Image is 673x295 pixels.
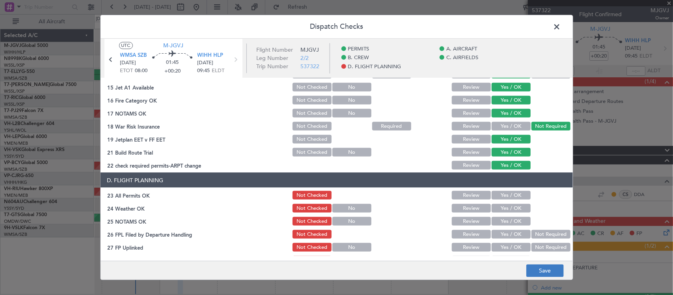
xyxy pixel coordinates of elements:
[531,122,570,131] button: Not Required
[531,230,570,239] button: Not Required
[492,256,531,265] button: Yes / OK
[492,230,531,239] button: Yes / OK
[101,15,573,39] header: Dispatch Checks
[531,243,570,252] button: Not Required
[492,217,531,226] button: Yes / OK
[492,161,531,170] button: Yes / OK
[492,243,531,252] button: Yes / OK
[492,96,531,105] button: Yes / OK
[492,191,531,200] button: Yes / OK
[526,265,564,277] button: Save
[492,83,531,91] button: Yes / OK
[492,148,531,157] button: Yes / OK
[492,135,531,144] button: Yes / OK
[492,122,531,131] button: Yes / OK
[492,109,531,118] button: Yes / OK
[492,204,531,213] button: Yes / OK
